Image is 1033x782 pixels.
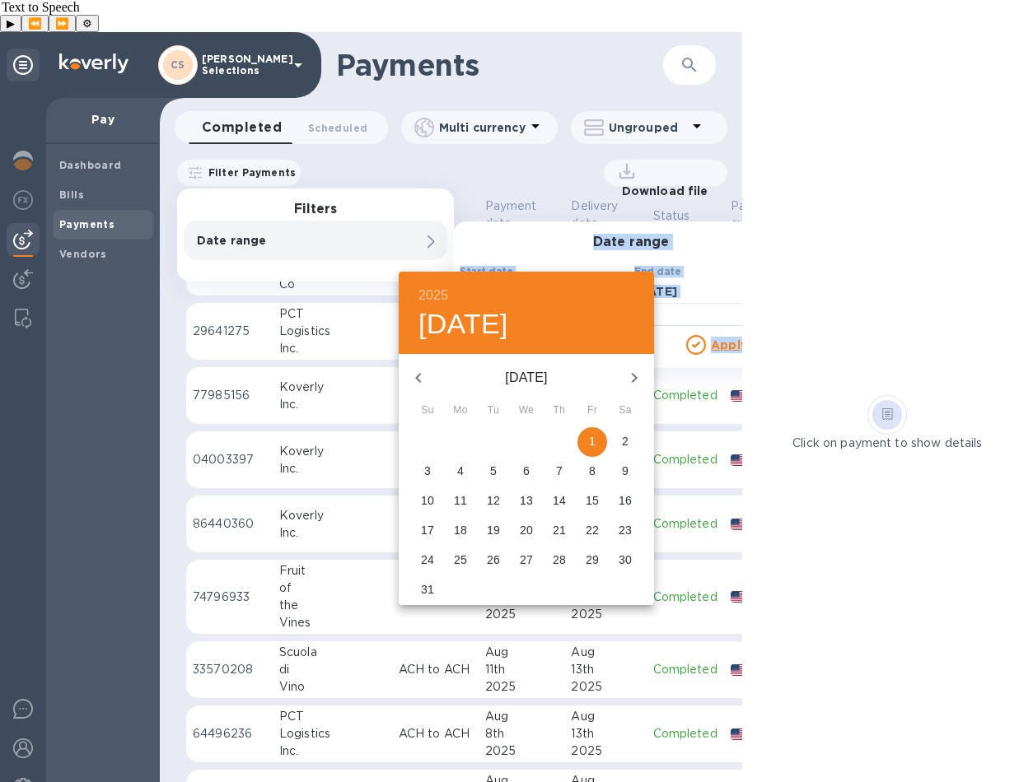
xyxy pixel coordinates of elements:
[523,463,530,479] p: 6
[421,552,434,568] p: 24
[446,516,475,546] button: 18
[413,457,442,486] button: 3
[610,403,640,419] span: Sa
[421,581,434,598] p: 31
[610,546,640,575] button: 30
[413,403,442,419] span: Su
[622,433,629,449] p: 2
[479,403,508,419] span: Tu
[413,486,442,516] button: 10
[512,546,541,575] button: 27
[421,522,434,538] p: 17
[418,284,448,307] button: 2025
[413,546,442,575] button: 24
[545,403,574,419] span: Th
[545,516,574,546] button: 21
[487,552,500,568] p: 26
[622,463,629,479] p: 9
[577,486,607,516] button: 15
[454,552,467,568] p: 25
[520,552,533,568] p: 27
[556,463,563,479] p: 7
[512,516,541,546] button: 20
[619,492,632,509] p: 16
[577,403,607,419] span: Fr
[446,546,475,575] button: 25
[577,457,607,486] button: 8
[619,522,632,538] p: 23
[512,457,541,486] button: 6
[487,492,500,509] p: 12
[589,463,596,479] p: 8
[610,457,640,486] button: 9
[619,552,632,568] p: 30
[586,522,599,538] p: 22
[454,492,467,509] p: 11
[487,522,500,538] p: 19
[438,368,615,388] p: [DATE]
[413,516,442,546] button: 17
[512,403,541,419] span: We
[446,457,475,486] button: 4
[479,546,508,575] button: 26
[553,492,566,509] p: 14
[413,575,442,605] button: 31
[610,486,640,516] button: 16
[586,492,599,509] p: 15
[520,522,533,538] p: 20
[490,463,497,479] p: 5
[479,516,508,546] button: 19
[545,546,574,575] button: 28
[545,457,574,486] button: 7
[446,486,475,516] button: 11
[577,546,607,575] button: 29
[512,486,541,516] button: 13
[457,463,464,479] p: 4
[479,486,508,516] button: 12
[610,427,640,457] button: 2
[424,463,431,479] p: 3
[610,516,640,546] button: 23
[577,427,607,457] button: 1
[418,307,508,342] button: [DATE]
[520,492,533,509] p: 13
[586,552,599,568] p: 29
[553,552,566,568] p: 28
[545,486,574,516] button: 14
[577,516,607,546] button: 22
[589,433,596,449] p: 1
[421,492,434,509] p: 10
[446,403,475,419] span: Mo
[479,457,508,486] button: 5
[553,522,566,538] p: 21
[454,522,467,538] p: 18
